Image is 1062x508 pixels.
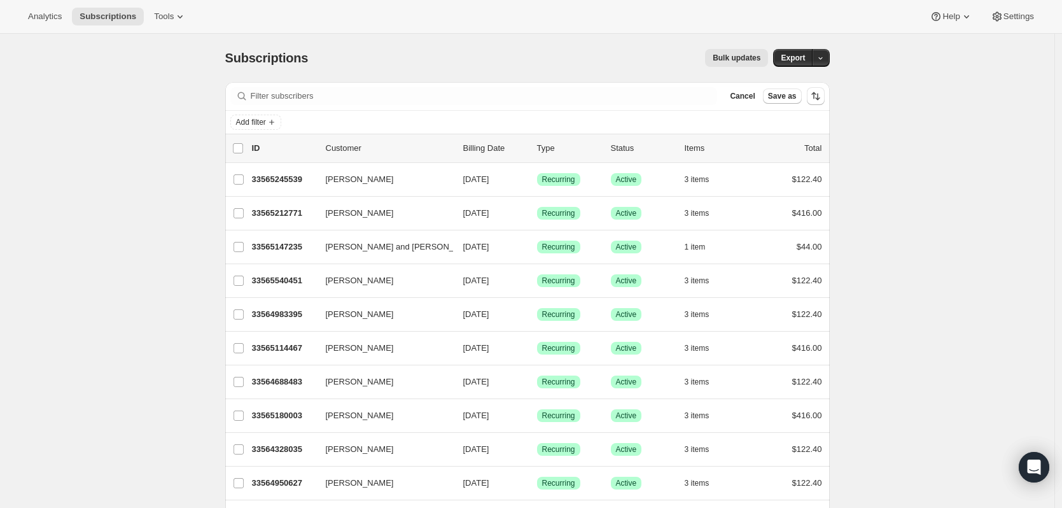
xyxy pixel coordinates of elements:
button: [PERSON_NAME] [318,271,445,291]
span: Bulk updates [713,53,760,63]
button: 3 items [685,171,723,188]
button: 3 items [685,373,723,391]
span: Help [942,11,960,22]
button: [PERSON_NAME] [318,372,445,392]
span: Recurring [542,174,575,185]
span: 3 items [685,174,709,185]
span: [DATE] [463,478,489,488]
button: 1 item [685,238,720,256]
p: 33564983395 [252,308,316,321]
button: 3 items [685,441,723,458]
button: 3 items [685,339,723,357]
span: [PERSON_NAME] [326,207,394,220]
button: Export [773,49,813,67]
span: Recurring [542,411,575,421]
span: Active [616,174,637,185]
span: [DATE] [463,174,489,184]
span: Export [781,53,805,63]
div: 33565180003[PERSON_NAME][DATE]SuccessRecurringSuccessActive3 items$416.00 [252,407,822,425]
p: Billing Date [463,142,527,155]
span: Subscriptions [225,51,309,65]
span: Analytics [28,11,62,22]
span: [DATE] [463,309,489,319]
button: [PERSON_NAME] [318,169,445,190]
button: 3 items [685,272,723,290]
span: Cancel [730,91,755,101]
span: [DATE] [463,343,489,353]
span: [DATE] [463,276,489,285]
span: $122.40 [792,309,822,319]
button: 3 items [685,204,723,222]
button: Bulk updates [705,49,768,67]
button: [PERSON_NAME] [318,473,445,493]
span: 3 items [685,444,709,455]
button: 3 items [685,474,723,492]
span: [PERSON_NAME] [326,308,394,321]
span: Save as [768,91,797,101]
span: Active [616,242,637,252]
span: $122.40 [792,444,822,454]
button: Help [922,8,980,25]
span: [DATE] [463,242,489,251]
button: Analytics [20,8,69,25]
span: $122.40 [792,174,822,184]
div: 33565245539[PERSON_NAME][DATE]SuccessRecurringSuccessActive3 items$122.40 [252,171,822,188]
p: Customer [326,142,453,155]
div: 33564688483[PERSON_NAME][DATE]SuccessRecurringSuccessActive3 items$122.40 [252,373,822,391]
span: Recurring [542,377,575,387]
div: 33565212771[PERSON_NAME][DATE]SuccessRecurringSuccessActive3 items$416.00 [252,204,822,222]
span: Active [616,343,637,353]
span: [PERSON_NAME] [326,173,394,186]
span: 3 items [685,343,709,353]
span: 3 items [685,478,709,488]
div: 33565540451[PERSON_NAME][DATE]SuccessRecurringSuccessActive3 items$122.40 [252,272,822,290]
span: Active [616,444,637,455]
p: 33565212771 [252,207,316,220]
span: 1 item [685,242,706,252]
div: 33564983395[PERSON_NAME][DATE]SuccessRecurringSuccessActive3 items$122.40 [252,306,822,323]
span: $416.00 [792,411,822,420]
span: Recurring [542,309,575,320]
p: 33564328035 [252,443,316,456]
span: $122.40 [792,276,822,285]
div: Items [685,142,748,155]
button: Sort the results [807,87,825,105]
span: [DATE] [463,411,489,420]
p: 33564688483 [252,376,316,388]
span: Tools [154,11,174,22]
div: 33565147235[PERSON_NAME] and [PERSON_NAME][DATE]SuccessRecurringSuccessActive1 item$44.00 [252,238,822,256]
span: $122.40 [792,377,822,386]
button: [PERSON_NAME] [318,304,445,325]
span: [PERSON_NAME] [326,409,394,422]
button: Save as [763,88,802,104]
span: Active [616,411,637,421]
span: 3 items [685,411,709,421]
span: 3 items [685,377,709,387]
p: 33565180003 [252,409,316,422]
span: [PERSON_NAME] [326,376,394,388]
span: $122.40 [792,478,822,488]
button: Settings [983,8,1042,25]
input: Filter subscribers [251,87,718,105]
button: 3 items [685,306,723,323]
span: [DATE] [463,444,489,454]
span: Recurring [542,242,575,252]
span: [PERSON_NAME] [326,342,394,355]
span: [PERSON_NAME] and [PERSON_NAME] [326,241,480,253]
span: Recurring [542,478,575,488]
span: [PERSON_NAME] [326,477,394,490]
div: Type [537,142,601,155]
span: Recurring [542,208,575,218]
div: 33564328035[PERSON_NAME][DATE]SuccessRecurringSuccessActive3 items$122.40 [252,441,822,458]
span: Active [616,478,637,488]
span: Recurring [542,343,575,353]
button: [PERSON_NAME] and [PERSON_NAME] [318,237,445,257]
p: 33565114467 [252,342,316,355]
p: Total [804,142,821,155]
span: Active [616,208,637,218]
div: 33564950627[PERSON_NAME][DATE]SuccessRecurringSuccessActive3 items$122.40 [252,474,822,492]
button: Tools [146,8,194,25]
span: [PERSON_NAME] [326,443,394,456]
span: Active [616,276,637,286]
span: 3 items [685,208,709,218]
